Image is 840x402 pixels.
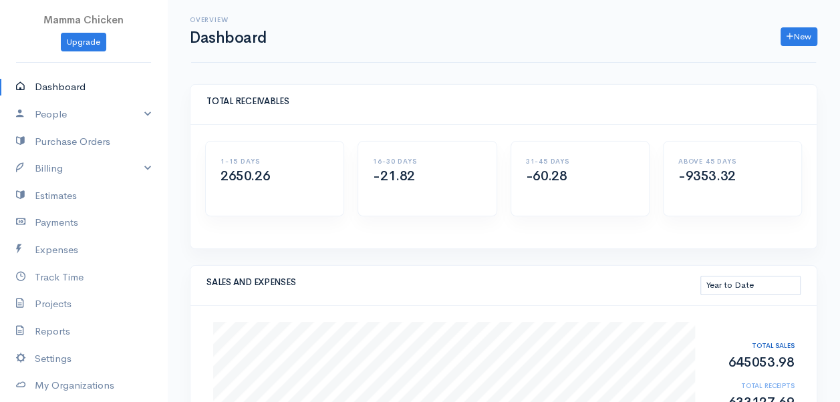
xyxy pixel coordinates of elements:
h5: SALES AND EXPENSES [206,278,700,287]
span: 2650.26 [221,168,270,184]
span: -9353.32 [678,168,736,184]
h6: 1-15 DAYS [221,158,329,165]
h6: 16-30 DAYS [373,158,481,165]
span: -60.28 [526,168,567,184]
h2: 645053.98 [708,355,794,370]
h5: TOTAL RECEIVABLES [206,97,801,106]
h6: TOTAL SALES [708,342,794,349]
span: Mamma Chicken [43,13,124,26]
h6: TOTAL RECEIPTS [708,382,794,389]
a: New [781,27,817,47]
h1: Dashboard [190,29,267,46]
a: Upgrade [61,33,106,52]
h6: 31-45 DAYS [526,158,634,165]
span: -21.82 [373,168,415,184]
h6: ABOVE 45 DAYS [678,158,787,165]
h6: Overview [190,16,267,23]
